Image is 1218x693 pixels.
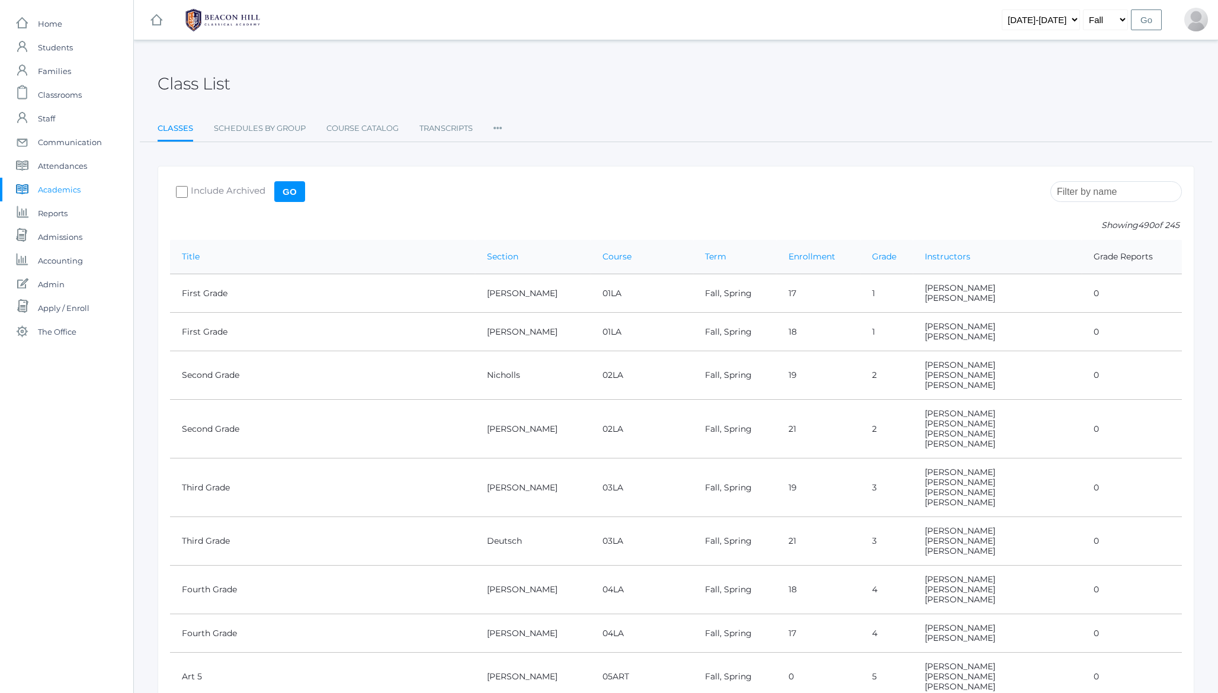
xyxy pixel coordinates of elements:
[182,535,230,546] a: Third Grade
[925,633,995,643] a: [PERSON_NAME]
[182,628,237,639] a: Fourth Grade
[38,12,62,36] span: Home
[602,628,624,639] a: 04LA
[925,428,995,439] a: [PERSON_NAME]
[925,370,995,380] a: [PERSON_NAME]
[925,594,995,605] a: [PERSON_NAME]
[602,288,621,299] a: 01LA
[925,477,995,487] a: [PERSON_NAME]
[925,438,995,449] a: [PERSON_NAME]
[789,584,797,595] a: 18
[693,517,777,566] td: Fall, Spring
[182,288,227,299] a: First Grade
[925,283,995,293] a: [PERSON_NAME]
[925,321,995,332] a: [PERSON_NAME]
[1094,671,1099,682] a: 0
[475,517,591,566] td: Deutsch
[789,671,794,682] a: 0
[38,320,76,344] span: The Office
[925,525,995,536] a: [PERSON_NAME]
[789,482,797,493] a: 19
[860,313,913,351] td: 1
[789,423,796,434] a: 21
[38,178,81,201] span: Academics
[158,75,230,93] h2: Class List
[925,535,995,546] a: [PERSON_NAME]
[1094,535,1099,546] a: 0
[925,671,995,682] a: [PERSON_NAME]
[1094,370,1099,380] a: 0
[182,482,230,493] a: Third Grade
[487,251,518,262] a: Section
[860,351,913,400] td: 2
[925,331,995,342] a: [PERSON_NAME]
[789,326,797,337] a: 18
[182,326,227,337] a: First Grade
[1094,288,1099,299] a: 0
[178,5,267,35] img: BHCALogos-05-308ed15e86a5a0abce9b8dd61676a3503ac9727e845dece92d48e8588c001991.png
[182,423,239,434] a: Second Grade
[693,400,777,458] td: Fall, Spring
[170,219,1182,232] p: Showing of 245
[1138,220,1154,230] span: 490
[925,293,995,303] a: [PERSON_NAME]
[176,186,188,198] input: Include Archived
[38,36,73,59] span: Students
[38,296,89,320] span: Apply / Enroll
[38,130,102,154] span: Communication
[872,251,896,262] a: Grade
[925,574,995,585] a: [PERSON_NAME]
[38,154,87,178] span: Attendances
[1094,628,1099,639] a: 0
[693,274,777,313] td: Fall, Spring
[38,225,82,249] span: Admissions
[860,274,913,313] td: 1
[182,251,200,262] a: Title
[925,681,995,692] a: [PERSON_NAME]
[693,458,777,517] td: Fall, Spring
[38,83,82,107] span: Classrooms
[1094,326,1099,337] a: 0
[182,584,237,595] a: Fourth Grade
[38,59,71,83] span: Families
[1094,584,1099,595] a: 0
[602,326,621,337] a: 01LA
[925,623,995,633] a: [PERSON_NAME]
[860,458,913,517] td: 3
[602,535,623,546] a: 03LA
[38,272,65,296] span: Admin
[925,497,995,508] a: [PERSON_NAME]
[602,423,623,434] a: 02LA
[789,628,796,639] a: 17
[1082,240,1182,274] th: Grade Reports
[419,117,473,140] a: Transcripts
[860,566,913,614] td: 4
[860,517,913,566] td: 3
[925,584,995,595] a: [PERSON_NAME]
[214,117,306,140] a: Schedules By Group
[475,400,591,458] td: [PERSON_NAME]
[1050,181,1182,202] input: Filter by name
[1094,423,1099,434] a: 0
[789,370,797,380] a: 19
[475,274,591,313] td: [PERSON_NAME]
[38,201,68,225] span: Reports
[1094,482,1099,493] a: 0
[860,400,913,458] td: 2
[789,288,796,299] a: 17
[158,117,193,142] a: Classes
[693,351,777,400] td: Fall, Spring
[925,251,970,262] a: Instructors
[789,251,835,262] a: Enrollment
[860,614,913,653] td: 4
[475,313,591,351] td: [PERSON_NAME]
[182,370,239,380] a: Second Grade
[188,184,265,199] span: Include Archived
[925,467,995,477] a: [PERSON_NAME]
[705,251,726,262] a: Term
[693,614,777,653] td: Fall, Spring
[274,181,305,202] input: Go
[789,535,796,546] a: 21
[925,487,995,498] a: [PERSON_NAME]
[475,458,591,517] td: [PERSON_NAME]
